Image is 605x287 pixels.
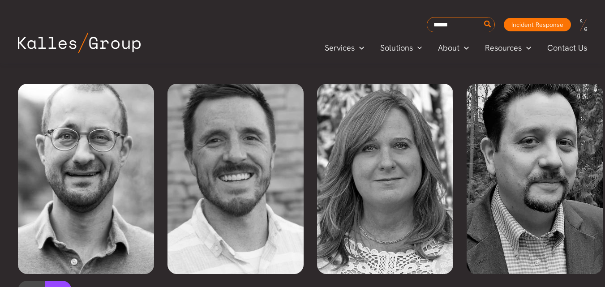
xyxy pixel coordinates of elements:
span: Solutions [380,41,413,55]
span: Contact Us [547,41,587,55]
img: Kalles Group [18,33,141,53]
a: SolutionsMenu Toggle [372,41,430,55]
a: ServicesMenu Toggle [317,41,372,55]
span: Menu Toggle [413,41,422,55]
a: ResourcesMenu Toggle [477,41,539,55]
span: Resources [485,41,522,55]
span: Menu Toggle [459,41,469,55]
span: About [438,41,459,55]
a: AboutMenu Toggle [430,41,477,55]
a: Incident Response [504,18,571,31]
span: Menu Toggle [522,41,531,55]
span: Menu Toggle [355,41,364,55]
a: Contact Us [539,41,596,55]
nav: Primary Site Navigation [317,40,596,55]
span: Services [325,41,355,55]
button: Search [482,17,493,32]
